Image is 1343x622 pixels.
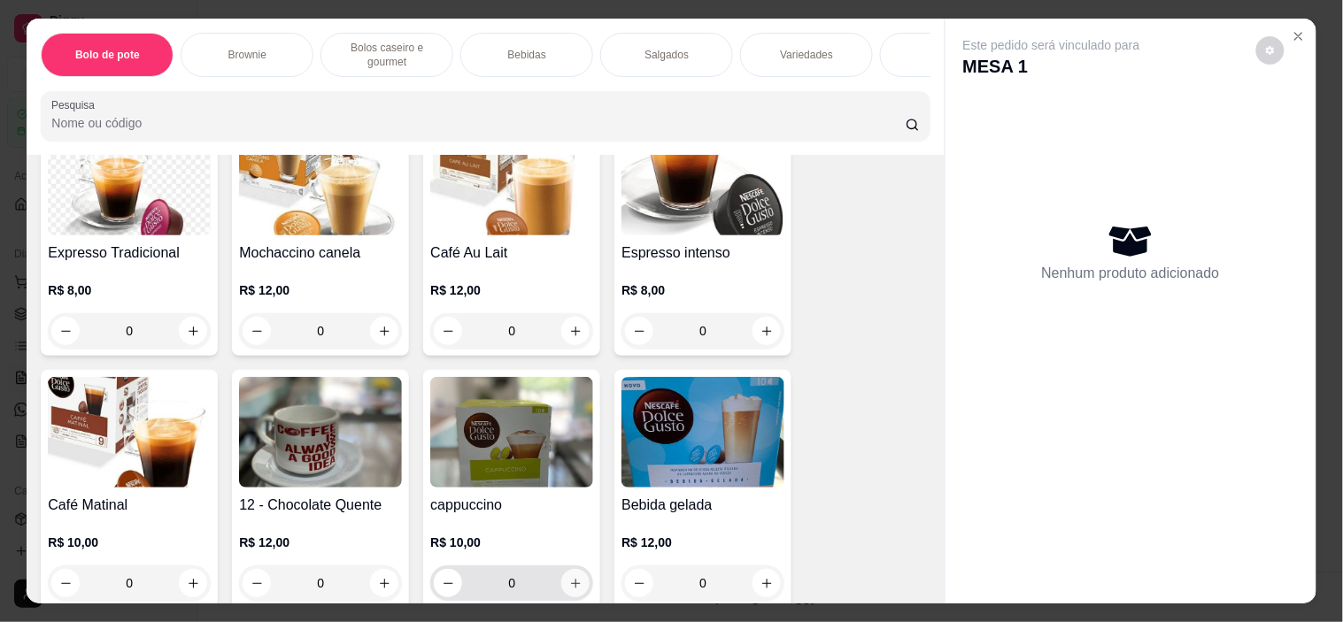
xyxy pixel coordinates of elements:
h4: Mochaccino canela [239,242,402,264]
img: product-image [48,377,211,488]
button: decrease-product-quantity [434,317,462,345]
p: R$ 12,00 [239,534,402,551]
button: decrease-product-quantity [625,317,653,345]
button: increase-product-quantity [561,317,590,345]
img: product-image [430,125,593,235]
button: increase-product-quantity [753,317,781,345]
button: increase-product-quantity [753,569,781,597]
button: Close [1285,22,1313,50]
h4: Espresso intenso [621,242,784,264]
p: Bebidas [508,48,546,62]
img: product-image [48,125,211,235]
h4: 12 - Chocolate Quente [239,495,402,516]
img: product-image [239,377,402,488]
button: decrease-product-quantity [434,569,462,597]
p: Bolos caseiro e gourmet [336,41,438,69]
p: R$ 10,00 [430,534,593,551]
p: Brownie [228,48,266,62]
button: decrease-product-quantity [243,317,271,345]
h4: Expresso Tradicional [48,242,211,264]
input: Pesquisa [51,114,906,132]
h4: cappuccino [430,495,593,516]
p: Salgados [644,48,689,62]
p: Nenhum produto adicionado [1042,263,1220,284]
p: Variedades [780,48,833,62]
p: R$ 8,00 [621,281,784,299]
button: decrease-product-quantity [243,569,271,597]
p: R$ 10,00 [48,534,211,551]
button: decrease-product-quantity [1256,36,1285,65]
button: increase-product-quantity [561,569,590,597]
button: increase-product-quantity [179,569,207,597]
p: Este pedido será vinculado para [963,36,1140,54]
img: product-image [621,125,784,235]
p: Bolo de pote [75,48,140,62]
img: product-image [621,377,784,488]
button: increase-product-quantity [370,317,398,345]
h4: Café Matinal [48,495,211,516]
h4: Bebida gelada [621,495,784,516]
img: product-image [239,125,402,235]
p: R$ 12,00 [239,281,402,299]
p: R$ 12,00 [430,281,593,299]
p: MESA 1 [963,54,1140,79]
label: Pesquisa [51,97,101,112]
button: increase-product-quantity [179,317,207,345]
img: product-image [430,377,593,488]
h4: Café Au Lait [430,242,593,264]
button: decrease-product-quantity [625,569,653,597]
p: R$ 12,00 [621,534,784,551]
p: R$ 8,00 [48,281,211,299]
button: increase-product-quantity [370,569,398,597]
button: decrease-product-quantity [51,569,80,597]
button: decrease-product-quantity [51,317,80,345]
